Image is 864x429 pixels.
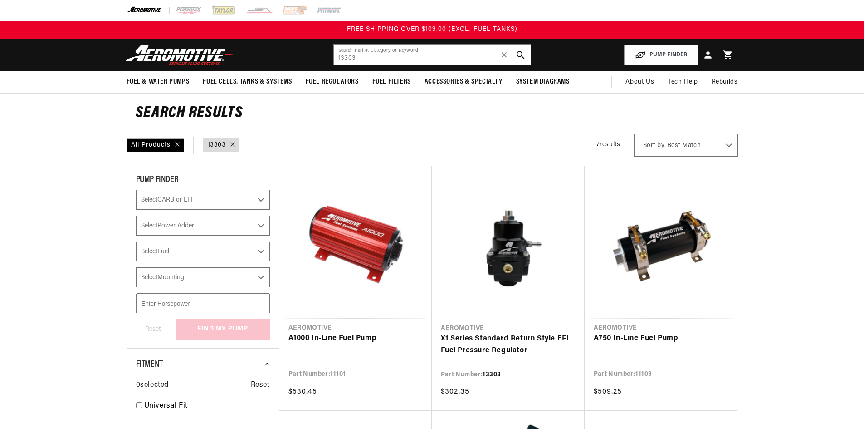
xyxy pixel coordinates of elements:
[136,106,729,121] h2: Search Results
[500,48,508,62] span: ✕
[208,140,226,150] a: 13303
[596,141,620,148] span: 7 results
[516,77,570,87] span: System Diagrams
[705,71,745,93] summary: Rebuilds
[136,267,270,287] select: Mounting
[136,360,163,369] span: Fitment
[634,134,738,157] select: Sort by
[347,26,517,33] span: FREE SHIPPING OVER $109.00 (EXCL. FUEL TANKS)
[196,71,298,93] summary: Fuel Cells, Tanks & Systems
[136,380,169,391] span: 0 selected
[136,175,179,184] span: PUMP FINDER
[127,77,190,87] span: Fuel & Water Pumps
[594,333,728,345] a: A750 In-Line Fuel Pump
[127,138,184,152] div: All Products
[251,380,270,391] span: Reset
[306,77,359,87] span: Fuel Regulators
[120,71,196,93] summary: Fuel & Water Pumps
[372,77,411,87] span: Fuel Filters
[334,45,531,65] input: Search by Part Number, Category or Keyword
[441,333,576,356] a: X1 Series Standard Return Style EFI Fuel Pressure Regulator
[643,141,665,150] span: Sort by
[144,400,270,412] a: Universal Fit
[123,44,236,66] img: Aeromotive
[136,216,270,236] select: Power Adder
[418,71,509,93] summary: Accessories & Specialty
[203,77,292,87] span: Fuel Cells, Tanks & Systems
[625,79,654,85] span: About Us
[712,77,738,87] span: Rebuilds
[661,71,704,93] summary: Tech Help
[509,71,576,93] summary: System Diagrams
[511,45,531,65] button: search button
[366,71,418,93] summary: Fuel Filters
[299,71,366,93] summary: Fuel Regulators
[136,242,270,261] select: Fuel
[619,71,661,93] a: About Us
[288,333,423,345] a: A1000 In-Line Fuel Pump
[136,293,270,313] input: Enter Horsepower
[425,77,503,87] span: Accessories & Specialty
[668,77,698,87] span: Tech Help
[136,190,270,210] select: CARB or EFI
[624,45,698,65] button: PUMP FINDER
